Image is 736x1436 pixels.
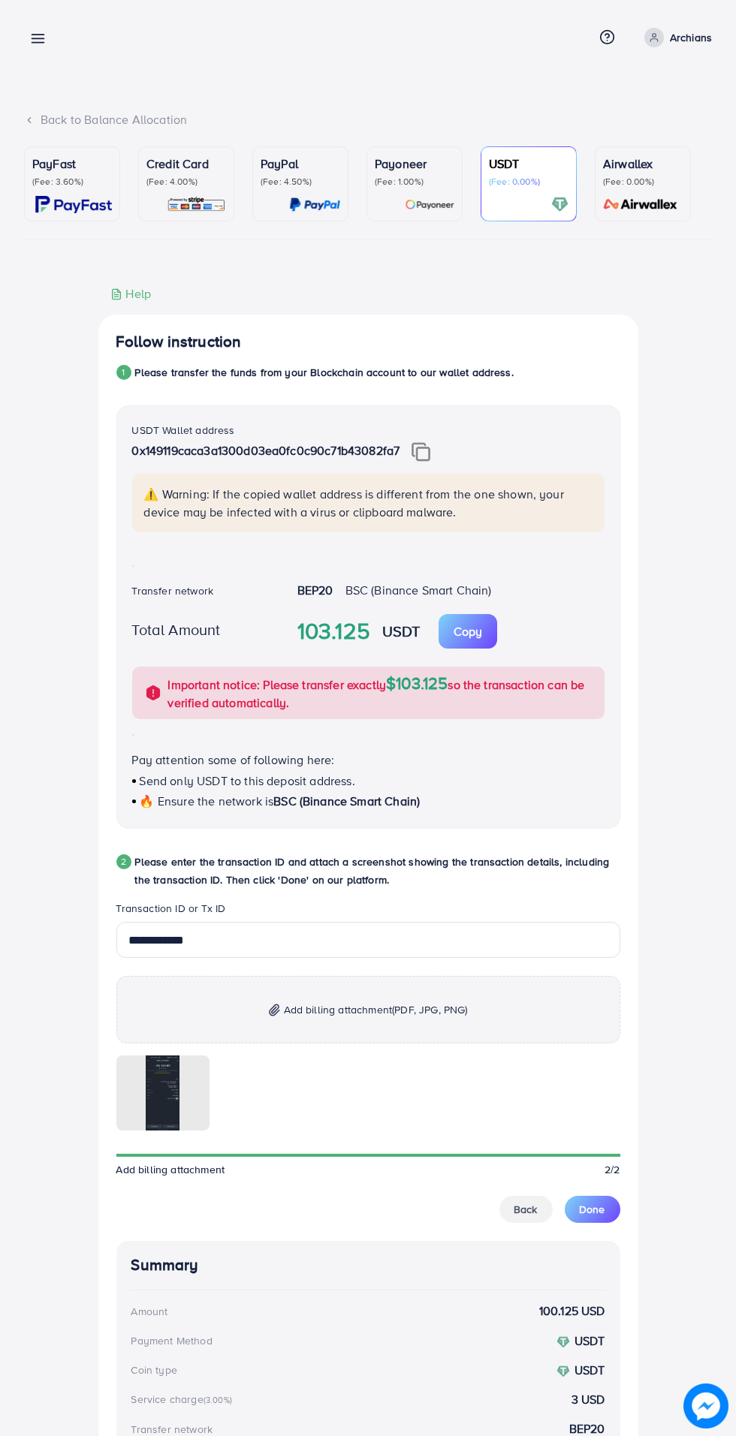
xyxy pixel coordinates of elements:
strong: 100.125 USD [539,1302,605,1320]
p: Please transfer the funds from your Blockchain account to our wallet address. [135,363,514,381]
img: alert [144,684,162,702]
h4: Summary [131,1256,605,1275]
span: Add billing attachment [116,1162,225,1177]
p: (Fee: 3.60%) [32,176,112,188]
span: 2/2 [605,1162,620,1177]
p: ⚠️ Warning: If the copied wallet address is different from the one shown, your device may be infe... [144,485,596,521]
span: Add billing attachment [284,1001,468,1019]
img: img uploaded [146,1055,179,1130]
span: BSC (Binance Smart Chain) [345,582,492,598]
p: (Fee: 0.00%) [603,176,683,188]
button: Copy [439,614,497,649]
p: Copy [454,622,482,640]
small: (3.00%) [204,1394,232,1406]
p: 0x149119caca3a1300d03ea0fc0c90c71b43082fa7 [132,441,605,462]
button: Done [565,1196,620,1223]
h4: Follow instruction [116,333,242,351]
img: card [405,196,454,213]
div: Service charge [131,1392,237,1407]
p: Send only USDT to this deposit address. [132,772,605,790]
span: Back [514,1202,538,1217]
img: card [551,196,569,213]
p: (Fee: 4.50%) [261,176,340,188]
img: card [35,196,112,213]
p: (Fee: 0.00%) [489,176,569,188]
span: 🔥 Ensure the network is [140,793,274,809]
img: coin [557,1335,570,1349]
div: 2 [116,854,131,869]
p: PayFast [32,155,112,173]
strong: 3 USD [572,1391,605,1408]
div: Back to Balance Allocation [24,111,712,128]
p: Archians [670,29,712,47]
p: PayPal [261,155,340,173]
img: coin [557,1365,570,1378]
img: image [683,1383,728,1428]
p: (Fee: 4.00%) [146,176,226,188]
strong: BEP20 [297,582,333,598]
strong: USDT [382,620,421,642]
span: (PDF, JPG, PNG) [392,1002,467,1017]
p: Credit Card [146,155,226,173]
img: img [412,442,430,462]
p: Important notice: Please transfer exactly so the transaction can be verified automatically. [168,674,596,712]
p: Please enter the transaction ID and attach a screenshot showing the transaction details, includin... [135,853,620,889]
img: card [289,196,340,213]
div: Help [110,285,152,303]
strong: 103.125 [297,615,370,648]
p: (Fee: 1.00%) [375,176,454,188]
span: $103.125 [386,671,448,694]
span: BSC (Binance Smart Chain) [273,793,420,809]
label: Total Amount [132,619,221,640]
div: 1 [116,365,131,380]
label: Transfer network [132,583,214,598]
img: card [167,196,226,213]
strong: USDT [575,1332,605,1349]
span: Done [580,1202,605,1217]
legend: Transaction ID or Tx ID [116,901,620,922]
label: USDT Wallet address [132,423,235,438]
p: Airwallex [603,155,683,173]
img: img [269,1004,280,1016]
a: Archians [638,28,712,47]
strong: USDT [575,1362,605,1378]
button: Back [499,1196,553,1223]
div: Coin type [131,1362,177,1377]
div: Amount [131,1304,168,1319]
p: Payoneer [375,155,454,173]
img: card [599,196,683,213]
div: Payment Method [131,1333,213,1348]
p: Pay attention some of following here: [132,751,605,769]
p: USDT [489,155,569,173]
